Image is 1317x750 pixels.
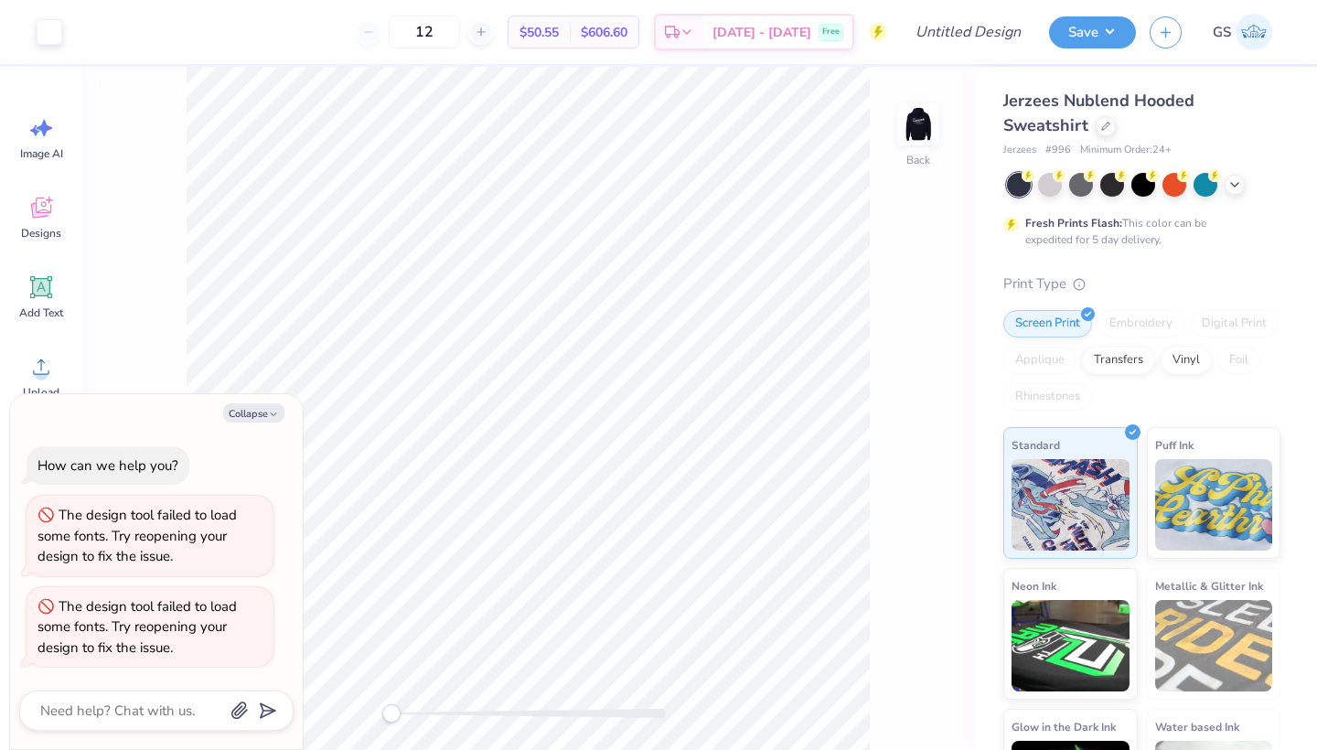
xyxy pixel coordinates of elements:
[1049,16,1136,48] button: Save
[382,704,401,723] div: Accessibility label
[822,26,840,38] span: Free
[1190,310,1279,337] div: Digital Print
[1045,143,1071,158] span: # 996
[1161,347,1212,374] div: Vinyl
[21,226,61,241] span: Designs
[389,16,460,48] input: – –
[519,23,559,42] span: $50.55
[1003,90,1194,136] span: Jerzees Nublend Hooded Sweatshirt
[19,305,63,320] span: Add Text
[23,385,59,400] span: Upload
[20,146,63,161] span: Image AI
[901,14,1035,50] input: Untitled Design
[1012,600,1130,691] img: Neon Ink
[37,456,178,475] div: How can we help you?
[1155,600,1273,691] img: Metallic & Glitter Ink
[1003,383,1092,411] div: Rhinestones
[1012,459,1130,551] img: Standard
[1155,717,1239,736] span: Water based Ink
[1003,347,1076,374] div: Applique
[906,152,930,168] div: Back
[1205,14,1280,50] a: GS
[1155,576,1263,595] span: Metallic & Glitter Ink
[1003,273,1280,295] div: Print Type
[37,597,237,657] div: The design tool failed to load some fonts. Try reopening your design to fix the issue.
[1012,435,1060,455] span: Standard
[223,403,284,423] button: Collapse
[900,106,937,143] img: Back
[1236,14,1272,50] img: Giavanna Scognamiglio
[1003,310,1092,337] div: Screen Print
[581,23,627,42] span: $606.60
[712,23,811,42] span: [DATE] - [DATE]
[1012,576,1056,595] span: Neon Ink
[1097,310,1184,337] div: Embroidery
[1025,216,1122,230] strong: Fresh Prints Flash:
[1080,143,1172,158] span: Minimum Order: 24 +
[1213,22,1231,43] span: GS
[1012,717,1116,736] span: Glow in the Dark Ink
[37,506,237,565] div: The design tool failed to load some fonts. Try reopening your design to fix the issue.
[1217,347,1260,374] div: Foil
[1155,459,1273,551] img: Puff Ink
[1082,347,1155,374] div: Transfers
[1003,143,1036,158] span: Jerzees
[1025,215,1250,248] div: This color can be expedited for 5 day delivery.
[1155,435,1194,455] span: Puff Ink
